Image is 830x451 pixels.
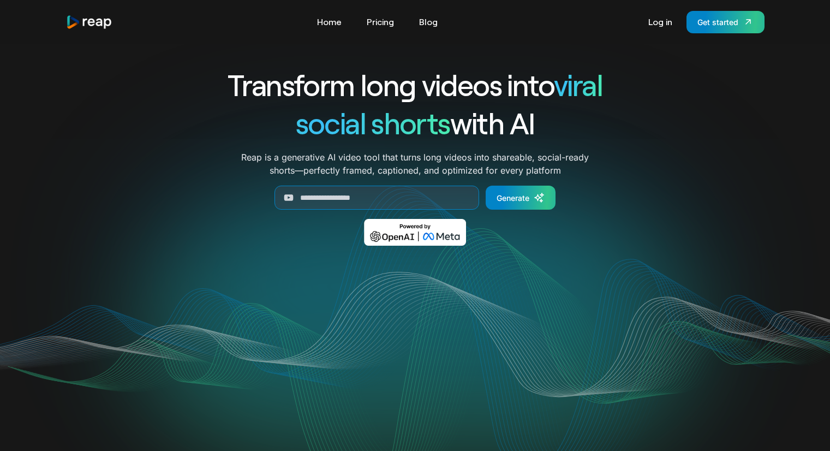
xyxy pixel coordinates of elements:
[643,13,678,31] a: Log in
[66,15,113,29] img: reap logo
[312,13,347,31] a: Home
[486,186,556,210] a: Generate
[497,192,529,204] div: Generate
[361,13,399,31] a: Pricing
[686,11,765,33] a: Get started
[554,67,602,102] span: viral
[66,15,113,29] a: home
[296,105,450,140] span: social shorts
[241,151,589,177] p: Reap is a generative AI video tool that turns long videos into shareable, social-ready shorts—per...
[188,104,642,142] h1: with AI
[697,16,738,28] div: Get started
[414,13,443,31] a: Blog
[188,186,642,210] form: Generate Form
[364,219,466,246] img: Powered by OpenAI & Meta
[188,66,642,104] h1: Transform long videos into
